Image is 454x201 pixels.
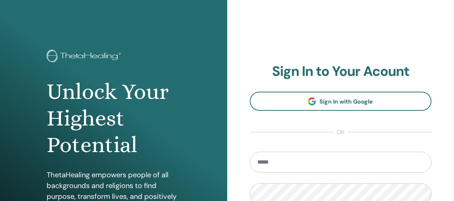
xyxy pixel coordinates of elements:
span: Sign In with Google [319,98,373,105]
span: or [333,128,348,137]
a: Sign In with Google [250,92,432,111]
h2: Sign In to Your Acount [250,63,432,80]
h1: Unlock Your Highest Potential [47,78,180,159]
